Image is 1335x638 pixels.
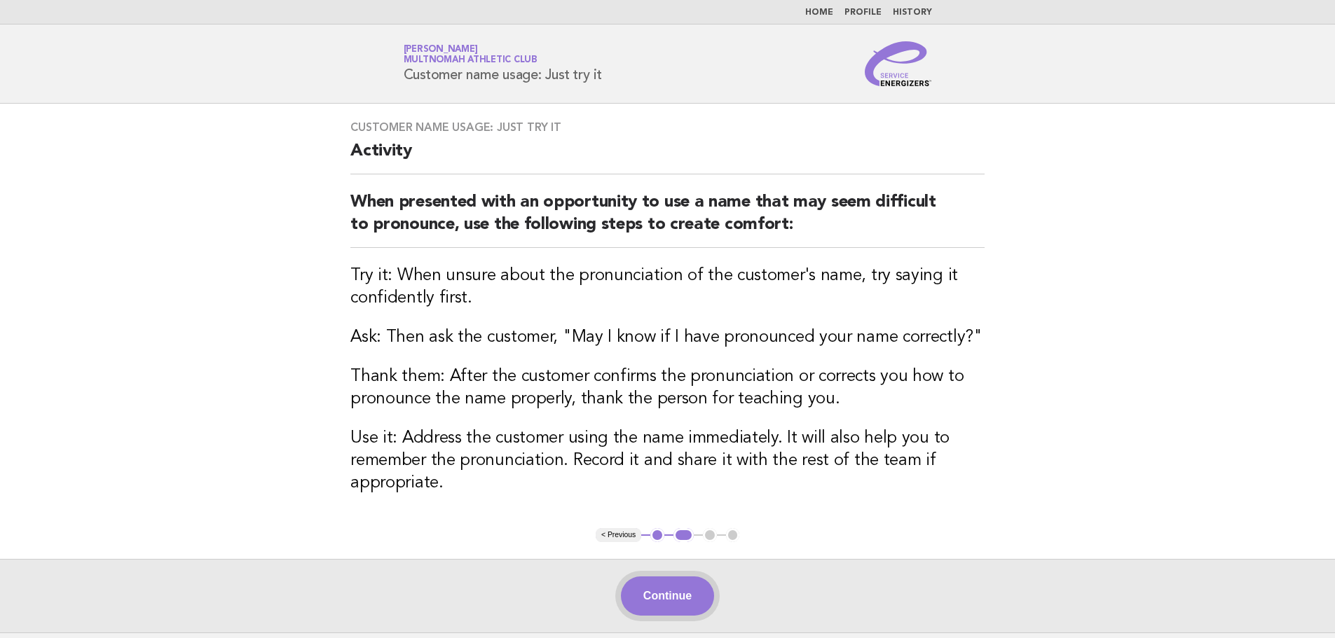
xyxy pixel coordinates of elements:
[350,120,985,134] h3: Customer name usage: Just try it
[650,528,664,542] button: 1
[350,427,985,494] h3: Use it: Address the customer using the name immediately. It will also help you to remember the pr...
[350,140,985,174] h2: Activity
[621,576,714,616] button: Continue
[350,326,985,349] h3: Ask: Then ask the customer, "May I know if I have pronounced your name correctly?"
[404,45,538,64] a: [PERSON_NAME]Multnomah Athletic Club
[865,41,932,86] img: Service Energizers
[673,528,694,542] button: 2
[844,8,882,17] a: Profile
[350,265,985,310] h3: Try it: When unsure about the pronunciation of the customer's name, try saying it confidently first.
[404,46,602,82] h1: Customer name usage: Just try it
[805,8,833,17] a: Home
[596,528,641,542] button: < Previous
[350,191,985,248] h2: When presented with an opportunity to use a name that may seem difficult to pronounce, use the fo...
[350,366,985,410] h3: Thank them: After the customer confirms the pronunciation or corrects you how to pronounce the na...
[404,56,538,65] span: Multnomah Athletic Club
[893,8,932,17] a: History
